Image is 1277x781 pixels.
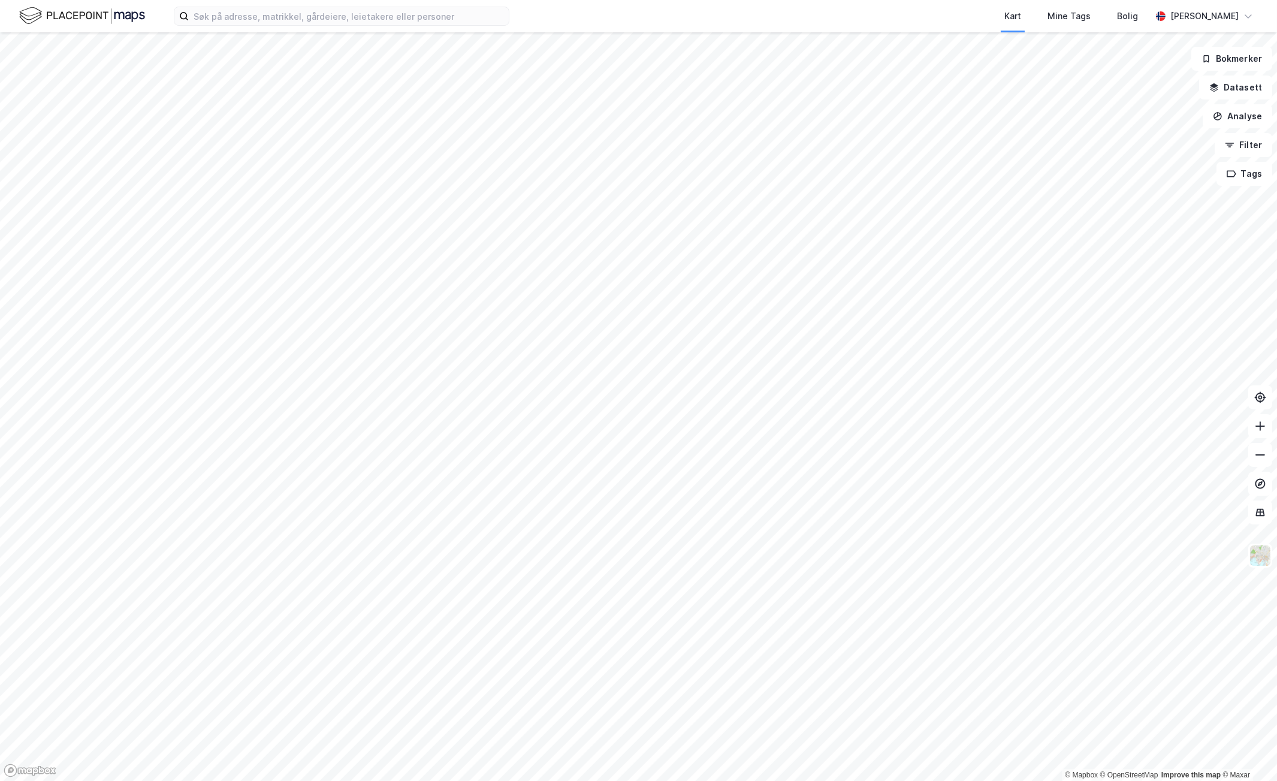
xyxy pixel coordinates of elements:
[1047,9,1091,23] div: Mine Tags
[1217,723,1277,781] iframe: Chat Widget
[19,5,145,26] img: logo.f888ab2527a4732fd821a326f86c7f29.svg
[189,7,509,25] input: Søk på adresse, matrikkel, gårdeiere, leietakere eller personer
[1199,76,1272,99] button: Datasett
[1100,771,1158,779] a: OpenStreetMap
[1170,9,1239,23] div: [PERSON_NAME]
[1249,544,1272,567] img: Z
[4,764,56,777] a: Mapbox homepage
[1117,9,1138,23] div: Bolig
[1216,162,1272,186] button: Tags
[1065,771,1098,779] a: Mapbox
[1161,771,1221,779] a: Improve this map
[1203,104,1272,128] button: Analyse
[1215,133,1272,157] button: Filter
[1217,723,1277,781] div: Kontrollprogram for chat
[1191,47,1272,71] button: Bokmerker
[1004,9,1021,23] div: Kart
